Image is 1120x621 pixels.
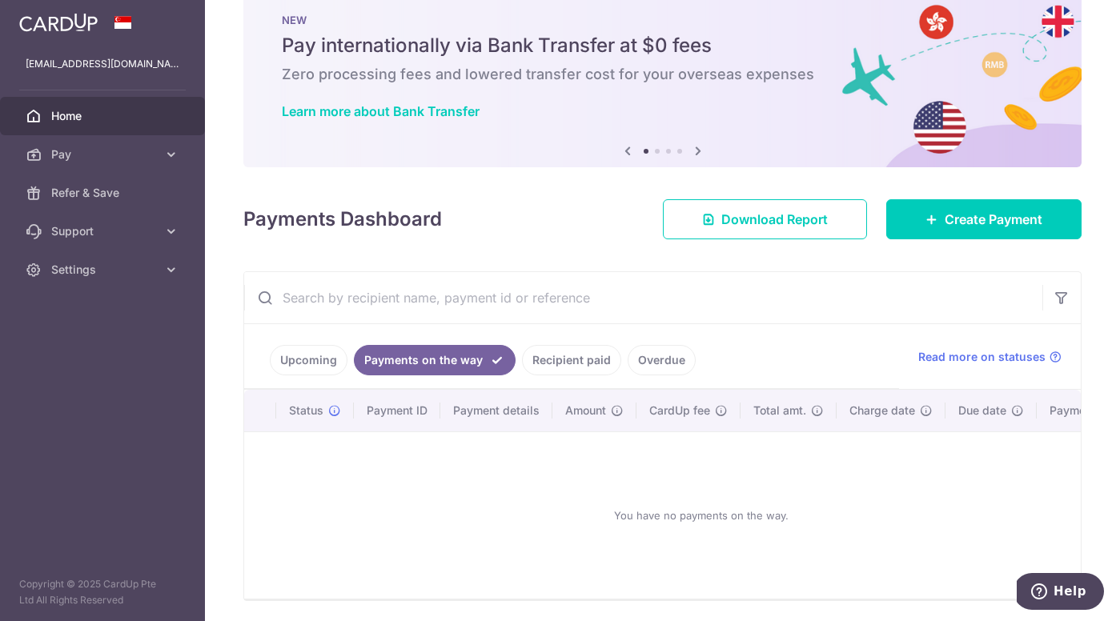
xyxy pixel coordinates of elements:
[270,345,347,375] a: Upcoming
[243,205,442,234] h4: Payments Dashboard
[26,56,179,72] p: [EMAIL_ADDRESS][DOMAIN_NAME]
[945,210,1042,229] span: Create Payment
[282,33,1043,58] h5: Pay internationally via Bank Transfer at $0 fees
[721,210,828,229] span: Download Report
[51,262,157,278] span: Settings
[753,403,806,419] span: Total amt.
[51,185,157,201] span: Refer & Save
[354,345,516,375] a: Payments on the way
[282,103,480,119] a: Learn more about Bank Transfer
[51,223,157,239] span: Support
[522,345,621,375] a: Recipient paid
[440,390,552,431] th: Payment details
[244,272,1042,323] input: Search by recipient name, payment id or reference
[918,349,1062,365] a: Read more on statuses
[19,13,98,32] img: CardUp
[282,65,1043,84] h6: Zero processing fees and lowered transfer cost for your overseas expenses
[849,403,915,419] span: Charge date
[354,390,440,431] th: Payment ID
[663,199,867,239] a: Download Report
[51,108,157,124] span: Home
[628,345,696,375] a: Overdue
[1017,573,1104,613] iframe: Opens a widget where you can find more information
[918,349,1046,365] span: Read more on statuses
[649,403,710,419] span: CardUp fee
[565,403,606,419] span: Amount
[51,146,157,162] span: Pay
[282,14,1043,26] p: NEW
[289,403,323,419] span: Status
[886,199,1082,239] a: Create Payment
[958,403,1006,419] span: Due date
